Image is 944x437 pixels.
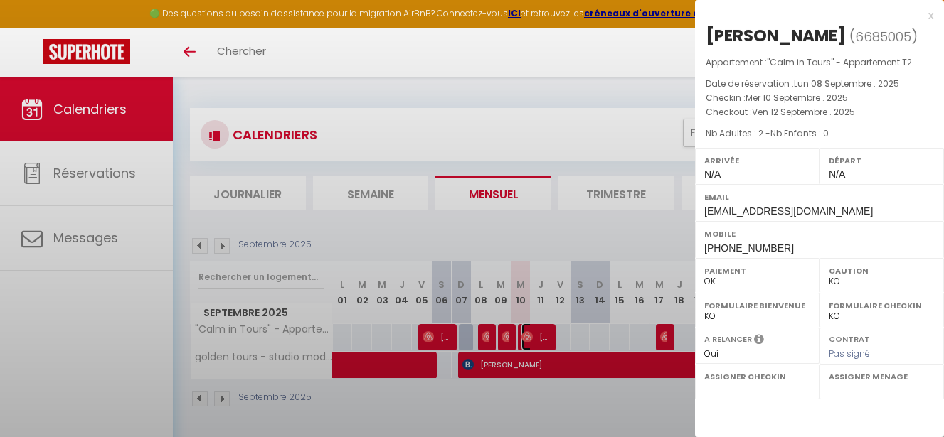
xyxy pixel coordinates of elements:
span: "Calm in Tours" - Appartement T2 [767,56,912,68]
label: Assigner Checkin [704,369,810,384]
div: x [695,7,933,24]
span: ( ) [849,26,918,46]
i: Sélectionner OUI si vous souhaiter envoyer les séquences de messages post-checkout [754,333,764,349]
span: [PHONE_NUMBER] [704,242,794,254]
span: Nb Adultes : 2 - [706,127,829,139]
label: Départ [829,153,935,168]
label: Formulaire Bienvenue [704,298,810,313]
p: Checkout : [706,105,933,119]
label: Assigner Menage [829,369,935,384]
span: Ven 12 Septembre . 2025 [752,106,855,118]
label: A relancer [704,333,752,345]
div: [PERSON_NAME] [706,24,846,47]
span: N/A [829,168,845,180]
label: Email [704,190,935,204]
p: Appartement : [706,55,933,70]
p: Date de réservation : [706,77,933,91]
span: N/A [704,168,721,180]
button: Ouvrir le widget de chat LiveChat [11,6,54,48]
label: Caution [829,264,935,278]
span: Lun 08 Septembre . 2025 [794,77,899,90]
span: Pas signé [829,347,870,360]
label: Contrat [829,333,870,342]
span: Nb Enfants : 0 [770,127,829,139]
label: Arrivée [704,153,810,168]
label: Formulaire Checkin [829,298,935,313]
label: Paiement [704,264,810,278]
span: Mer 10 Septembre . 2025 [746,92,848,104]
label: Mobile [704,227,935,241]
span: [EMAIL_ADDRESS][DOMAIN_NAME] [704,205,873,217]
span: 6685005 [855,28,911,45]
p: Checkin : [706,91,933,105]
